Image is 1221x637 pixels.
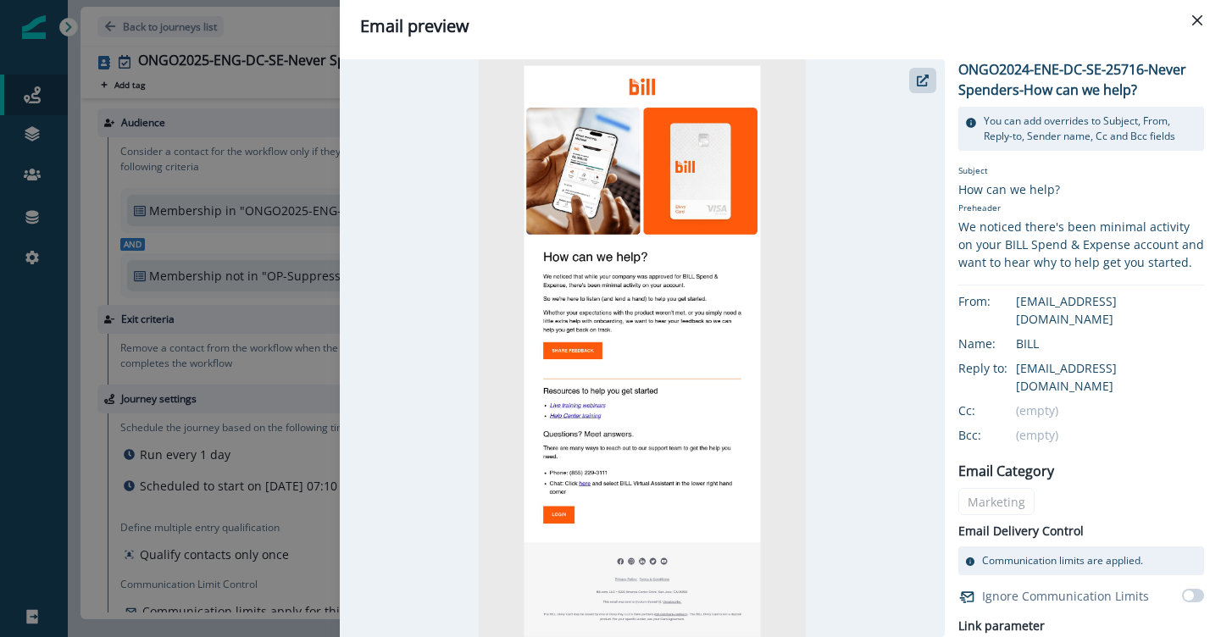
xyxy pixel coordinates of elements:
[984,114,1197,144] p: You can add overrides to Subject, From, Reply-to, Sender name, Cc and Bcc fields
[958,59,1204,100] p: ONGO2024-ENE-DC-SE-25716-Never Spenders-How can we help?
[360,14,1201,39] div: Email preview
[958,164,1204,180] p: Subject
[479,59,805,637] img: email asset unavailable
[1016,292,1204,328] div: [EMAIL_ADDRESS][DOMAIN_NAME]
[958,180,1204,198] div: How can we help?
[958,616,1045,637] h2: Link parameter
[958,292,1043,310] div: From:
[958,402,1043,419] div: Cc:
[958,426,1043,444] div: Bcc:
[1016,335,1204,352] div: BILL
[1016,359,1204,395] div: [EMAIL_ADDRESS][DOMAIN_NAME]
[958,335,1043,352] div: Name:
[1184,7,1211,34] button: Close
[958,218,1204,271] div: We noticed there's been minimal activity on your BILL Spend & Expense account and want to hear wh...
[1016,402,1204,419] div: (empty)
[958,359,1043,377] div: Reply to:
[1016,426,1204,444] div: (empty)
[958,198,1204,218] p: Preheader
